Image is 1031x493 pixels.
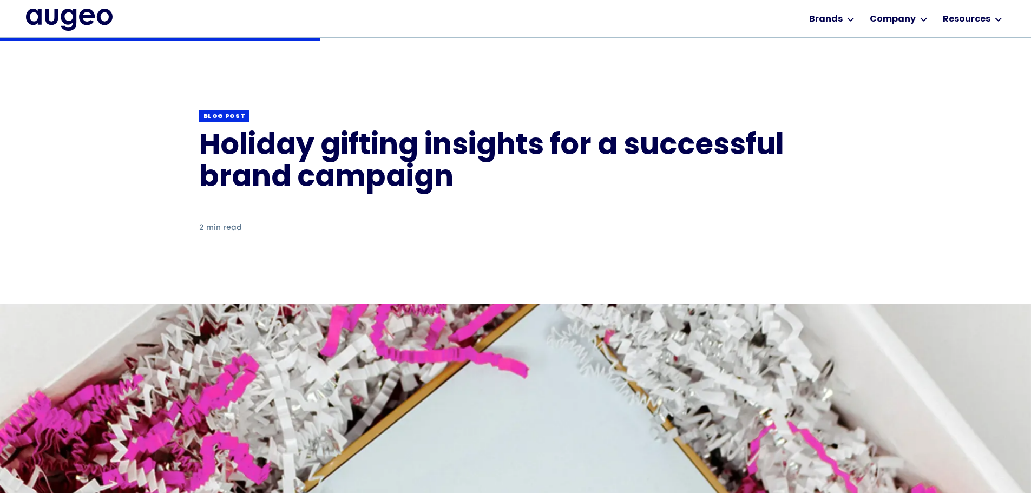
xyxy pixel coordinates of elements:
div: Company [870,13,916,26]
div: min read [206,221,242,234]
a: home [26,9,113,30]
img: Augeo's full logo in midnight blue. [26,9,113,30]
div: Blog post [203,113,246,121]
div: 2 [199,221,203,234]
h1: Holiday gifting insights for a successful brand campaign [199,131,832,195]
div: Resources [943,13,990,26]
div: Brands [809,13,843,26]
